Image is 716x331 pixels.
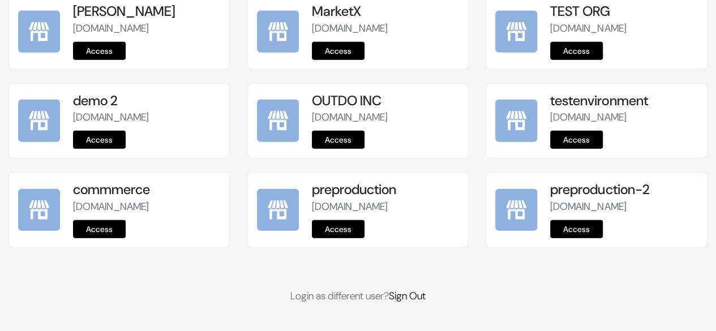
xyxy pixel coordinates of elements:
h5: MarketX [312,3,460,20]
a: Access [312,220,365,238]
img: commmerce [18,189,60,231]
h5: commmerce [73,182,221,198]
h5: preproduction-2 [550,182,698,198]
p: [DOMAIN_NAME] [550,21,698,36]
p: [DOMAIN_NAME] [312,199,460,214]
p: [DOMAIN_NAME] [73,199,221,214]
img: MarketX [257,11,299,53]
a: Access [550,131,603,149]
a: Access [73,42,126,60]
h5: demo 2 [73,93,221,109]
h5: [PERSON_NAME] [73,3,221,20]
p: Login as different user? [8,289,708,304]
a: Access [312,42,365,60]
p: [DOMAIN_NAME] [312,110,460,125]
h5: testenvironment [550,93,698,109]
img: demo 2 [18,100,60,141]
h5: TEST ORG [550,3,698,20]
p: [DOMAIN_NAME] [550,199,698,214]
a: Access [550,42,603,60]
img: preproduction-2 [495,189,537,231]
img: OUTDO INC [257,100,299,141]
a: Access [312,131,365,149]
img: kamal Da [18,11,60,53]
p: [DOMAIN_NAME] [73,21,221,36]
img: preproduction [257,189,299,231]
img: TEST ORG [495,11,537,53]
p: [DOMAIN_NAME] [550,110,698,125]
a: Access [73,131,126,149]
h5: preproduction [312,182,460,198]
img: testenvironment [495,100,537,141]
a: Sign Out [389,289,426,303]
p: [DOMAIN_NAME] [73,110,221,125]
a: Access [73,220,126,238]
h5: OUTDO INC [312,93,460,109]
a: Access [550,220,603,238]
p: [DOMAIN_NAME] [312,21,460,36]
